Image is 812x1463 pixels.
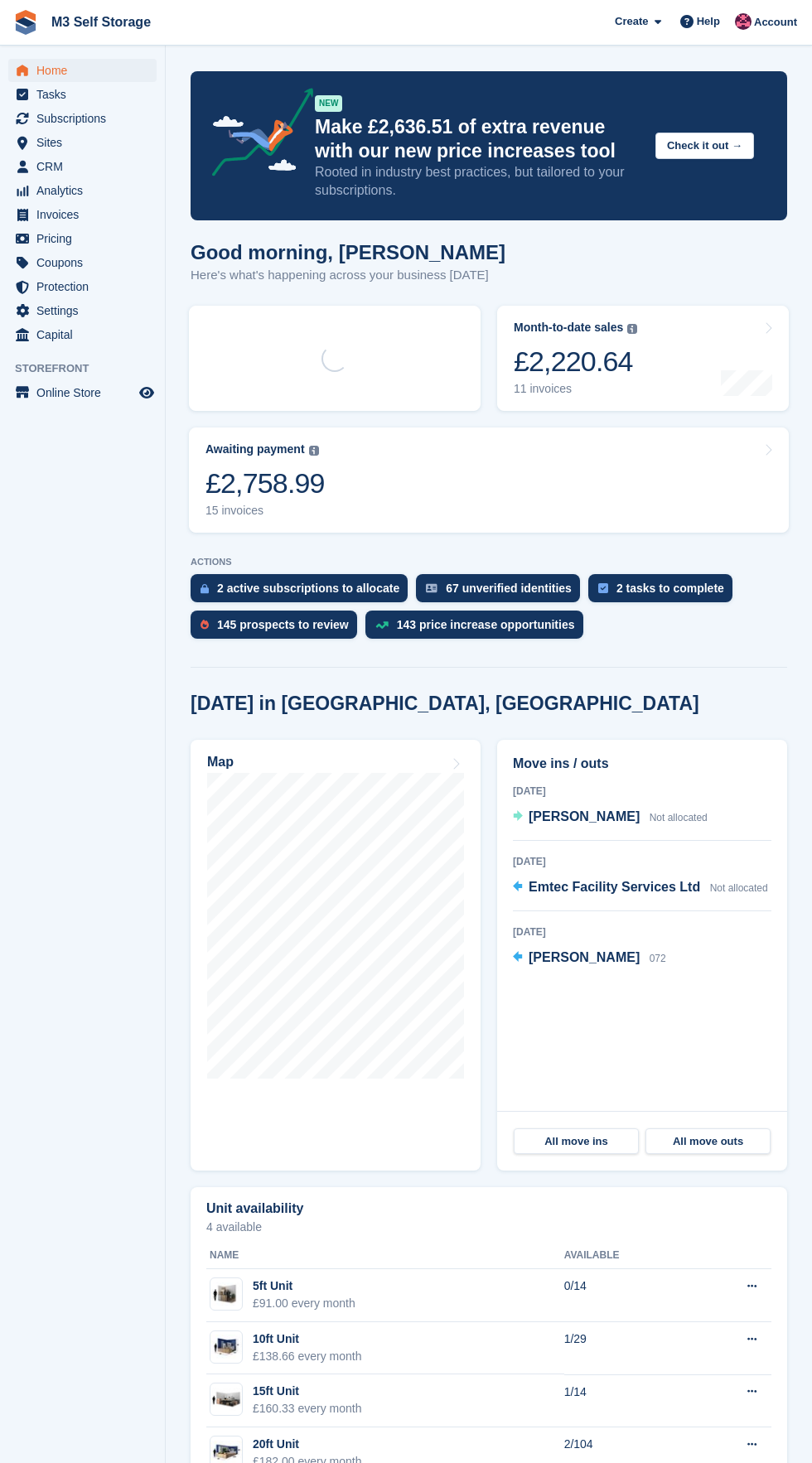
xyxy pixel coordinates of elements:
th: Name [206,1243,564,1269]
h2: Map [207,755,234,770]
span: Online Store [36,381,136,404]
th: Available [564,1243,692,1269]
a: M3 Self Storage [45,8,157,36]
img: verify_identity-adf6edd0f0f0b5bbfe63781bf79b02c33cf7c696d77639b501bdc392416b5a36.svg [426,583,437,593]
h2: Unit availability [206,1201,303,1216]
div: £138.66 every month [253,1348,362,1365]
span: Home [36,59,136,82]
div: 15ft Unit [253,1383,362,1400]
span: Capital [36,323,136,346]
a: All move outs [645,1128,771,1155]
span: Create [615,13,648,30]
p: 4 available [206,1221,771,1233]
img: prospect-51fa495bee0391a8d652442698ab0144808aea92771e9ea1ae160a38d050c398.svg [201,620,209,630]
div: 11 invoices [514,382,637,396]
p: Here's what's happening across your business [DATE] [191,266,505,285]
img: icon-info-grey-7440780725fd019a000dd9b08b2336e03edf1995a4989e88bcd33f0948082b44.svg [627,324,637,334]
div: £91.00 every month [253,1295,355,1312]
span: Not allocated [650,812,708,823]
span: [PERSON_NAME] [529,809,640,823]
a: Emtec Facility Services Ltd Not allocated [513,877,768,899]
a: menu [8,155,157,178]
a: All move ins [514,1128,639,1155]
h2: Move ins / outs [513,754,771,774]
p: Make £2,636.51 of extra revenue with our new price increases tool [315,115,642,163]
div: [DATE] [513,925,771,939]
a: 145 prospects to review [191,611,365,647]
div: 10ft Unit [253,1330,362,1348]
div: 15 invoices [205,504,325,518]
p: Rooted in industry best practices, but tailored to your subscriptions. [315,163,642,200]
div: £2,758.99 [205,466,325,500]
div: 2 tasks to complete [616,582,724,595]
a: 2 tasks to complete [588,574,741,611]
a: menu [8,251,157,274]
div: NEW [315,95,342,112]
span: Pricing [36,227,136,250]
span: Tasks [36,83,136,106]
a: menu [8,203,157,226]
div: 20ft Unit [253,1436,362,1453]
a: menu [8,299,157,322]
div: Month-to-date sales [514,321,623,335]
span: Not allocated [710,882,768,894]
a: Month-to-date sales £2,220.64 11 invoices [497,306,789,411]
a: menu [8,275,157,298]
a: menu [8,381,157,404]
div: £2,220.64 [514,345,637,379]
div: 5ft Unit [253,1277,355,1295]
span: Account [754,14,797,31]
p: ACTIONS [191,557,787,567]
a: Preview store [137,383,157,403]
a: 67 unverified identities [416,574,588,611]
a: menu [8,131,157,154]
div: [DATE] [513,854,771,869]
img: price_increase_opportunities-93ffe204e8149a01c8c9dc8f82e8f89637d9d84a8eef4429ea346261dce0b2c0.svg [375,621,389,629]
a: menu [8,227,157,250]
img: 10-ft-container.jpg [210,1335,242,1359]
span: Analytics [36,179,136,202]
div: 145 prospects to review [217,618,349,631]
span: Coupons [36,251,136,274]
span: Settings [36,299,136,322]
a: menu [8,59,157,82]
div: 67 unverified identities [446,582,572,595]
span: Protection [36,275,136,298]
div: 143 price increase opportunities [397,618,575,631]
a: 143 price increase opportunities [365,611,592,647]
td: 0/14 [564,1269,692,1322]
h1: Good morning, [PERSON_NAME] [191,241,505,263]
td: 1/29 [564,1322,692,1375]
img: 125-sqft-unit.jpg [210,1388,242,1412]
img: icon-info-grey-7440780725fd019a000dd9b08b2336e03edf1995a4989e88bcd33f0948082b44.svg [309,446,319,456]
span: Storefront [15,360,165,377]
span: Emtec Facility Services Ltd [529,880,700,894]
img: stora-icon-8386f47178a22dfd0bd8f6a31ec36ba5ce8667c1dd55bd0f319d3a0aa187defe.svg [13,10,38,35]
img: active_subscription_to_allocate_icon-d502201f5373d7db506a760aba3b589e785aa758c864c3986d89f69b8ff3... [201,583,209,594]
td: 1/14 [564,1374,692,1427]
a: Map [191,740,481,1171]
a: menu [8,323,157,346]
span: 072 [650,953,666,964]
span: CRM [36,155,136,178]
a: menu [8,83,157,106]
a: [PERSON_NAME] 072 [513,948,666,969]
div: Awaiting payment [205,442,305,456]
span: Invoices [36,203,136,226]
img: Nick Jones [735,13,752,30]
h2: [DATE] in [GEOGRAPHIC_DATA], [GEOGRAPHIC_DATA] [191,693,699,715]
a: menu [8,107,157,130]
button: Check it out → [655,133,754,160]
a: [PERSON_NAME] Not allocated [513,807,708,828]
span: [PERSON_NAME] [529,950,640,964]
a: Awaiting payment £2,758.99 15 invoices [189,427,789,533]
img: price-adjustments-announcement-icon-8257ccfd72463d97f412b2fc003d46551f7dbcb40ab6d574587a9cd5c0d94... [198,88,314,182]
img: task-75834270c22a3079a89374b754ae025e5fb1db73e45f91037f5363f120a921f8.svg [598,583,608,593]
a: menu [8,179,157,202]
span: Subscriptions [36,107,136,130]
div: £160.33 every month [253,1400,362,1417]
div: 2 active subscriptions to allocate [217,582,399,595]
a: 2 active subscriptions to allocate [191,574,416,611]
div: [DATE] [513,784,771,799]
span: Help [697,13,720,30]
